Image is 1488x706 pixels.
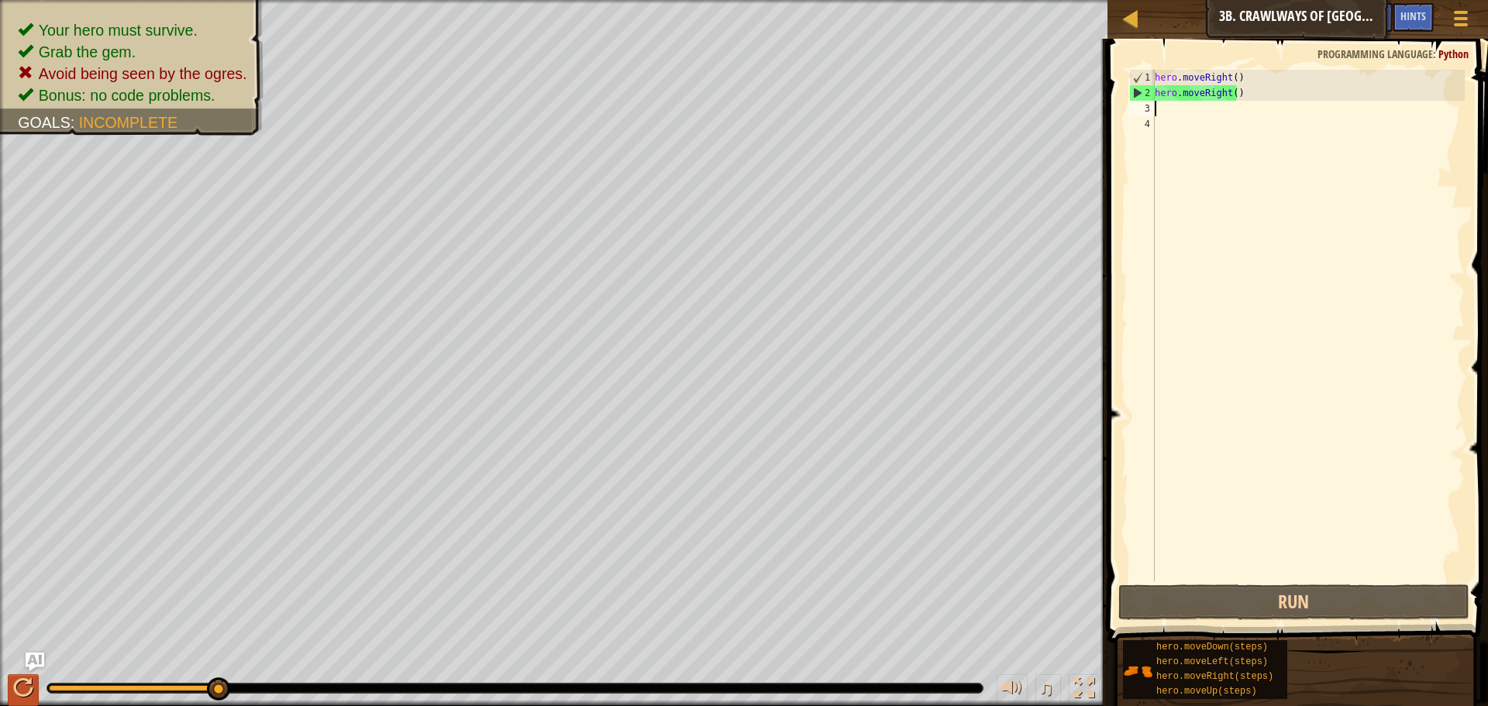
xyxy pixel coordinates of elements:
button: Toggle fullscreen [1069,674,1100,706]
span: hero.moveUp(steps) [1156,686,1257,697]
div: 1 [1130,70,1155,85]
button: Adjust volume [997,674,1028,706]
span: : [71,114,79,131]
span: Ask AI [1359,9,1385,23]
button: Ask AI [1351,3,1393,32]
li: Grab the gem. [18,41,246,63]
span: hero.moveLeft(steps) [1156,656,1268,667]
button: Ask AI [26,653,44,671]
span: hero.moveDown(steps) [1156,642,1268,653]
span: : [1433,46,1438,61]
div: 4 [1129,116,1155,132]
span: Goals [18,114,71,131]
span: ♫ [1038,677,1054,700]
button: Show game menu [1441,3,1480,40]
button: ♫ [1035,674,1062,706]
li: Bonus: no code problems. [18,84,246,106]
span: Bonus: no code problems. [39,87,215,104]
span: hero.moveRight(steps) [1156,671,1273,682]
div: 2 [1130,85,1155,101]
span: Your hero must survive. [39,22,198,39]
span: Hints [1400,9,1426,23]
span: Avoid being seen by the ogres. [39,65,247,82]
div: 3 [1129,101,1155,116]
button: Ctrl + P: Play [8,674,39,706]
span: Grab the gem. [39,43,136,60]
span: Programming language [1317,46,1433,61]
button: Run [1118,584,1469,620]
span: Incomplete [79,114,177,131]
span: Python [1438,46,1469,61]
li: Avoid being seen by the ogres. [18,63,246,84]
img: portrait.png [1123,656,1152,686]
li: Your hero must survive. [18,19,246,41]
